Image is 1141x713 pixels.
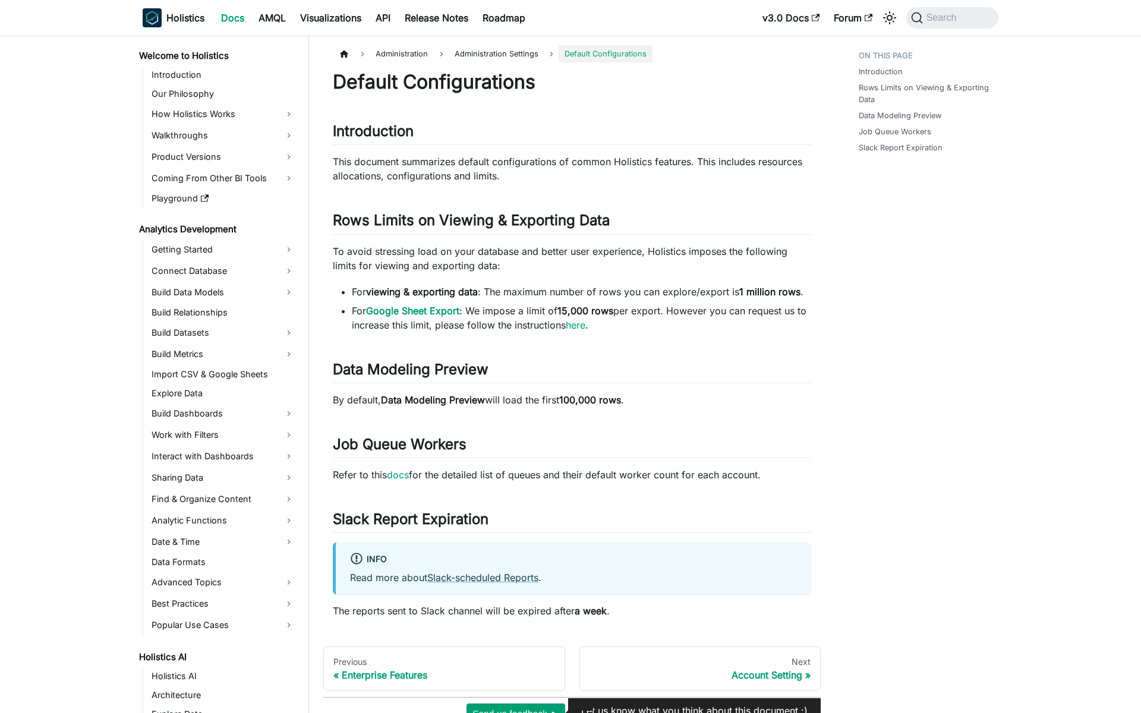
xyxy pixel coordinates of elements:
a: Import CSV & Google Sheets [148,366,298,383]
nav: Docs sidebar [131,36,309,713]
a: docs [387,469,409,481]
a: Data Modeling Preview [859,110,941,121]
a: Introduction [148,67,298,83]
h2: Slack Report Expiration [333,510,811,533]
span: Search [923,12,964,23]
a: Build Datasets [148,323,298,342]
div: Next [590,657,811,667]
a: Work with Filters [148,425,298,444]
a: Build Dashboards [148,404,298,423]
a: Forum [827,8,880,27]
div: Enterprise Features [333,669,555,681]
img: Holistics [143,8,162,27]
a: Holistics AI [148,668,298,684]
strong: 1 million rows [739,286,800,298]
span: Default Configurations [559,45,653,62]
p: This document summarizes default configurations of common Holistics features. This includes resou... [333,154,811,183]
strong: Data Modeling Preview [381,394,485,406]
a: AMQL [251,8,293,27]
h2: Introduction [333,122,811,145]
strong: 15,000 rows [557,305,613,317]
p: Read more about . [350,570,797,585]
a: Playground [148,190,298,207]
a: Roadmap [475,8,532,27]
a: Sharing Data [148,468,298,487]
a: Slack-scheduled Reports [427,572,538,583]
a: Holistics AI [135,649,298,665]
a: PreviousEnterprise Features [323,646,565,692]
a: Best Practices [148,594,298,613]
a: Build Relationships [148,304,298,321]
li: For : The maximum number of rows you can explore/export is . [352,285,811,299]
h2: Rows Limits on Viewing & Exporting Data [333,212,811,234]
a: Visualizations [293,8,368,27]
span: Administration Settings [449,45,544,62]
a: Data Formats [148,554,298,570]
a: Architecture [148,687,298,703]
a: Our Philosophy [148,86,298,102]
strong: viewing & exporting data [366,286,478,298]
nav: Docs pages [323,646,821,692]
a: Analytics Development [135,221,298,238]
div: Account Setting [590,669,811,681]
a: Walkthroughs [148,126,298,145]
a: How Holistics Works [148,105,298,124]
p: By default, will load the first . [333,393,811,407]
p: Refer to this for the detailed list of queues and their default worker count for each account. [333,468,811,482]
a: Docs [214,8,251,27]
a: Build Data Models [148,283,298,302]
a: HolisticsHolisticsHolistics [143,8,204,27]
a: API [368,8,398,27]
strong: 100,000 rows [559,394,621,406]
a: here [566,319,585,331]
p: The reports sent to Slack channel will be expired after . [333,604,811,618]
h1: Default Configurations [333,70,811,94]
a: Find & Organize Content [148,490,298,509]
span: Administration [370,45,434,62]
a: Home page [333,45,355,62]
a: NextAccount Setting [579,646,821,692]
a: Coming From Other BI Tools [148,169,298,188]
b: Holistics [166,11,204,25]
a: Date & Time [148,532,298,551]
a: Advanced Topics [148,573,298,592]
a: Slack Report Expiration [859,142,943,153]
a: Rows Limits on Viewing & Exporting Data [859,82,991,105]
button: Search (Command+K) [906,7,998,29]
a: Job Queue Workers [859,126,931,137]
div: info [350,552,797,567]
a: Google Sheet Export [366,305,459,317]
p: To avoid stressing load on your database and better user experience, Holistics imposes the follow... [333,244,811,273]
a: Introduction [859,66,903,77]
h2: Job Queue Workers [333,436,811,458]
a: v3.0 Docs [755,8,827,27]
a: Interact with Dashboards [148,447,298,466]
button: Switch between dark and light mode (currently system mode) [880,8,899,27]
a: Product Versions [148,147,298,166]
a: Release Notes [398,8,475,27]
strong: a week [575,605,607,617]
a: Connect Database [148,261,298,280]
a: Analytic Functions [148,511,298,530]
a: Build Metrics [148,345,298,364]
a: Popular Use Cases [148,616,298,635]
div: Previous [333,657,555,667]
a: Explore Data [148,385,298,402]
a: Getting Started [148,240,298,259]
a: Welcome to Holistics [135,48,298,64]
nav: Breadcrumbs [333,45,811,62]
li: For : We impose a limit of per export. However you can request us to increase this limit, please ... [352,304,811,332]
h2: Data Modeling Preview [333,361,811,383]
